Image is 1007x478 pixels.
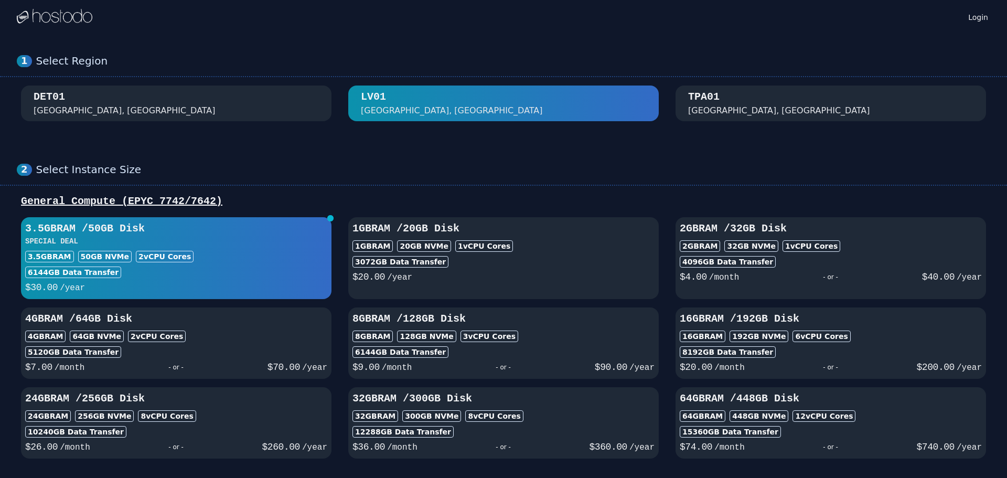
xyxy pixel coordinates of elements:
h3: 4GB RAM / 64 GB Disk [25,312,327,326]
div: - or - [412,360,594,375]
span: /year [957,443,982,452]
span: $ 90.00 [595,362,627,373]
div: 2 vCPU Cores [136,251,194,262]
h3: 64GB RAM / 448 GB Disk [680,391,982,406]
div: 8192 GB Data Transfer [680,346,776,358]
button: 16GBRAM /192GB Disk16GBRAM192GB NVMe6vCPU Cores8192GB Data Transfer$20.00/month- or -$200.00/year [676,307,986,379]
button: LV01 [GEOGRAPHIC_DATA], [GEOGRAPHIC_DATA] [348,86,659,121]
div: 32GB RAM [352,410,398,422]
div: - or - [739,270,922,284]
div: - or - [417,440,590,454]
div: - or - [90,440,262,454]
div: 12 vCPU Cores [792,410,855,422]
div: 64GB RAM [680,410,725,422]
div: 3072 GB Data Transfer [352,256,448,268]
div: 15360 GB Data Transfer [680,426,781,438]
span: $ 26.00 [25,442,58,452]
div: General Compute (EPYC 7742/7642) [17,194,990,209]
div: TPA01 [688,90,720,104]
div: 2 [17,164,32,176]
button: TPA01 [GEOGRAPHIC_DATA], [GEOGRAPHIC_DATA] [676,86,986,121]
div: 448 GB NVMe [730,410,788,422]
span: /month [60,443,90,452]
button: 64GBRAM /448GB Disk64GBRAM448GB NVMe12vCPU Cores15360GB Data Transfer$74.00/month- or -$740.00/year [676,387,986,459]
button: 3.5GBRAM /50GB DiskSPECIAL DEAL3.5GBRAM50GB NVMe2vCPU Cores6144GB Data Transfer$30.00/year [21,217,331,299]
span: $ 74.00 [680,442,712,452]
span: /year [629,363,655,373]
span: /month [709,273,740,282]
div: 2GB RAM [680,240,720,252]
span: $ 4.00 [680,272,707,282]
span: $ 360.00 [590,442,627,452]
span: /month [714,363,745,373]
div: [GEOGRAPHIC_DATA], [GEOGRAPHIC_DATA] [34,104,216,117]
span: /year [302,443,327,452]
h3: 2GB RAM / 32 GB Disk [680,221,982,236]
div: [GEOGRAPHIC_DATA], [GEOGRAPHIC_DATA] [361,104,543,117]
div: - or - [84,360,267,375]
div: - or - [745,440,917,454]
span: /year [302,363,327,373]
div: 1 [17,55,32,67]
div: 1 vCPU Cores [455,240,513,252]
span: $ 9.00 [352,362,380,373]
span: $ 20.00 [680,362,712,373]
div: 8 vCPU Cores [138,410,196,422]
div: 4096 GB Data Transfer [680,256,776,268]
div: - or - [745,360,917,375]
span: /year [957,363,982,373]
div: 20 GB NVMe [397,240,451,252]
div: 10240 GB Data Transfer [25,426,126,438]
span: /year [957,273,982,282]
button: 4GBRAM /64GB Disk4GBRAM64GB NVMe2vCPU Cores5120GB Data Transfer$7.00/month- or -$70.00/year [21,307,331,379]
div: 50 GB NVMe [78,251,132,262]
span: /month [387,443,417,452]
span: $ 200.00 [917,362,955,373]
button: 32GBRAM /300GB Disk32GBRAM300GB NVMe8vCPU Cores12288GB Data Transfer$36.00/month- or -$360.00/year [348,387,659,459]
button: 1GBRAM /20GB Disk1GBRAM20GB NVMe1vCPU Cores3072GB Data Transfer$20.00/year [348,217,659,299]
h3: 3.5GB RAM / 50 GB Disk [25,221,327,236]
button: 8GBRAM /128GB Disk8GBRAM128GB NVMe3vCPU Cores6144GB Data Transfer$9.00/month- or -$90.00/year [348,307,659,379]
div: 1 vCPU Cores [783,240,840,252]
span: $ 40.00 [922,272,955,282]
img: Logo [17,9,92,25]
div: 4GB RAM [25,331,66,342]
div: 3.5GB RAM [25,251,74,262]
div: 32 GB NVMe [724,240,778,252]
div: Select Instance Size [36,163,990,176]
span: $ 70.00 [267,362,300,373]
div: 6144 GB Data Transfer [25,267,121,278]
div: 24GB RAM [25,410,71,422]
div: 8 vCPU Cores [465,410,523,422]
div: 64 GB NVMe [70,331,124,342]
div: LV01 [361,90,386,104]
h3: 24GB RAM / 256 GB Disk [25,391,327,406]
span: $ 36.00 [352,442,385,452]
div: Select Region [36,55,990,68]
span: $ 7.00 [25,362,52,373]
button: 2GBRAM /32GB Disk2GBRAM32GB NVMe1vCPU Cores4096GB Data Transfer$4.00/month- or -$40.00/year [676,217,986,299]
div: 1GB RAM [352,240,393,252]
h3: 16GB RAM / 192 GB Disk [680,312,982,326]
span: /month [714,443,745,452]
div: 12288 GB Data Transfer [352,426,454,438]
div: 256 GB NVMe [75,410,134,422]
div: DET01 [34,90,65,104]
span: /month [55,363,85,373]
span: /year [629,443,655,452]
h3: 32GB RAM / 300 GB Disk [352,391,655,406]
div: 6144 GB Data Transfer [352,346,448,358]
h3: 1GB RAM / 20 GB Disk [352,221,655,236]
h3: 8GB RAM / 128 GB Disk [352,312,655,326]
div: 3 vCPU Cores [460,331,518,342]
div: 128 GB NVMe [397,331,456,342]
div: 16GB RAM [680,331,725,342]
div: [GEOGRAPHIC_DATA], [GEOGRAPHIC_DATA] [688,104,870,117]
span: $ 260.00 [262,442,300,452]
div: 192 GB NVMe [730,331,788,342]
span: $ 740.00 [917,442,955,452]
span: $ 20.00 [352,272,385,282]
button: 24GBRAM /256GB Disk24GBRAM256GB NVMe8vCPU Cores10240GB Data Transfer$26.00/month- or -$260.00/year [21,387,331,459]
div: 8GB RAM [352,331,393,342]
a: Login [966,10,990,23]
